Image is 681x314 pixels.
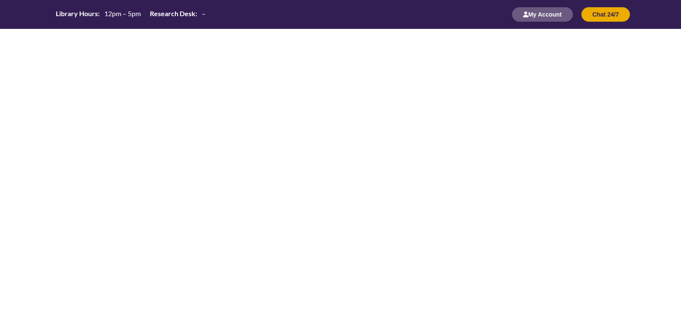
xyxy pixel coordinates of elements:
[512,11,573,18] a: My Account
[202,9,206,17] span: –
[146,9,198,18] th: Research Desk:
[581,7,630,22] button: Chat 24/7
[52,9,101,18] th: Library Hours:
[581,11,630,18] a: Chat 24/7
[512,7,573,22] button: My Account
[104,9,141,17] span: 12pm – 5pm
[52,9,209,20] a: Hours Today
